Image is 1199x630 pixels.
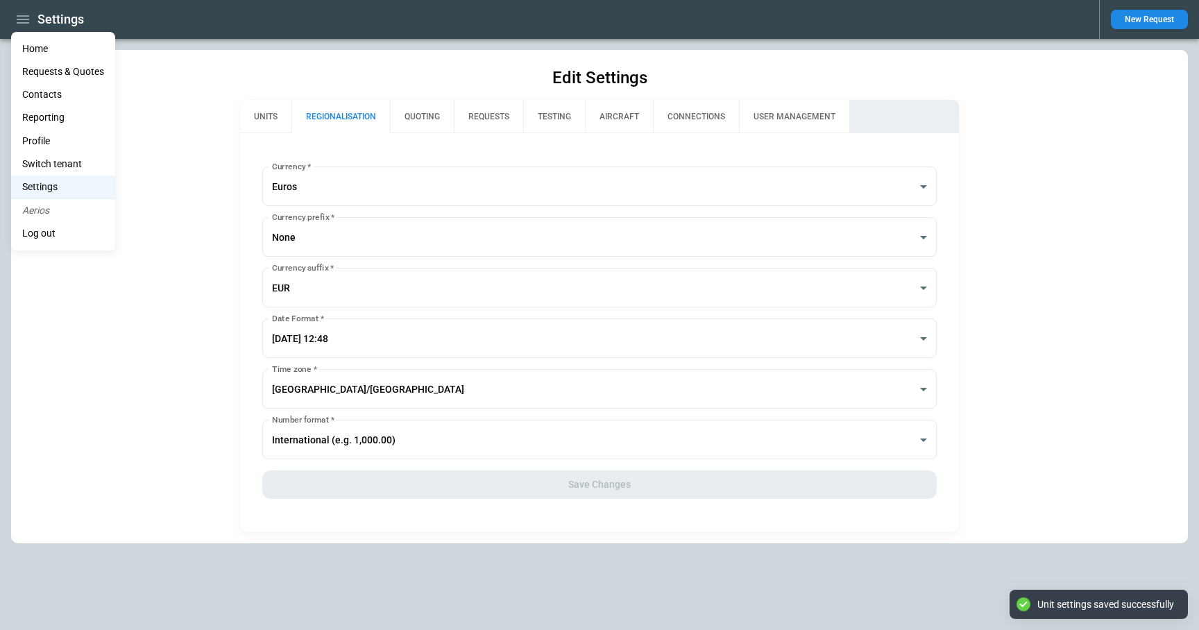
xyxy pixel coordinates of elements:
[11,130,115,153] a: Profile
[11,222,115,245] li: Log out
[11,106,115,129] a: Reporting
[11,37,115,60] a: Home
[1037,598,1174,611] div: Unit settings saved successfully
[11,60,115,83] a: Requests & Quotes
[11,176,115,198] a: Settings
[11,199,115,222] li: Aerios
[11,153,115,176] li: Switch tenant
[11,83,115,106] a: Contacts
